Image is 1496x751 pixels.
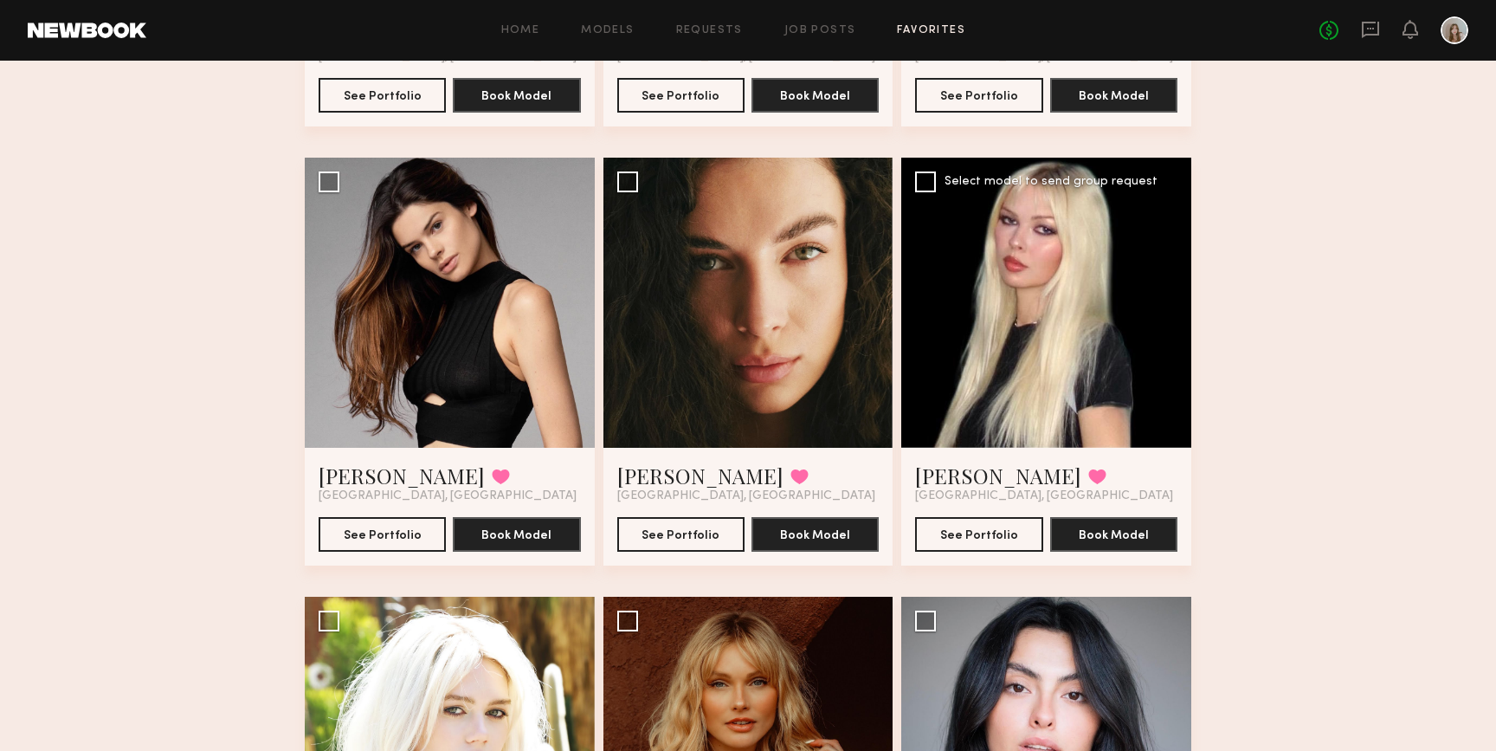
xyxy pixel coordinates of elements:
a: Book Model [453,527,580,541]
button: Book Model [751,517,879,552]
a: Book Model [1050,87,1177,102]
button: Book Model [453,78,580,113]
a: Book Model [751,87,879,102]
button: See Portfolio [915,78,1042,113]
a: Book Model [1050,527,1177,541]
div: Select model to send group request [945,176,1157,188]
button: Book Model [1050,517,1177,552]
button: See Portfolio [617,517,745,552]
a: Book Model [751,527,879,541]
a: Favorites [897,25,965,36]
button: Book Model [453,517,580,552]
button: See Portfolio [915,517,1042,552]
a: Requests [676,25,743,36]
button: See Portfolio [617,78,745,113]
a: Book Model [453,87,580,102]
button: See Portfolio [319,517,446,552]
span: [GEOGRAPHIC_DATA], [GEOGRAPHIC_DATA] [617,489,875,503]
a: Home [501,25,540,36]
a: [PERSON_NAME] [617,462,783,489]
a: [PERSON_NAME] [319,462,485,489]
a: Job Posts [784,25,856,36]
a: Models [581,25,634,36]
span: [GEOGRAPHIC_DATA], [GEOGRAPHIC_DATA] [915,489,1173,503]
button: See Portfolio [319,78,446,113]
button: Book Model [751,78,879,113]
button: Book Model [1050,78,1177,113]
span: [GEOGRAPHIC_DATA], [GEOGRAPHIC_DATA] [319,489,577,503]
a: [PERSON_NAME] [915,462,1081,489]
